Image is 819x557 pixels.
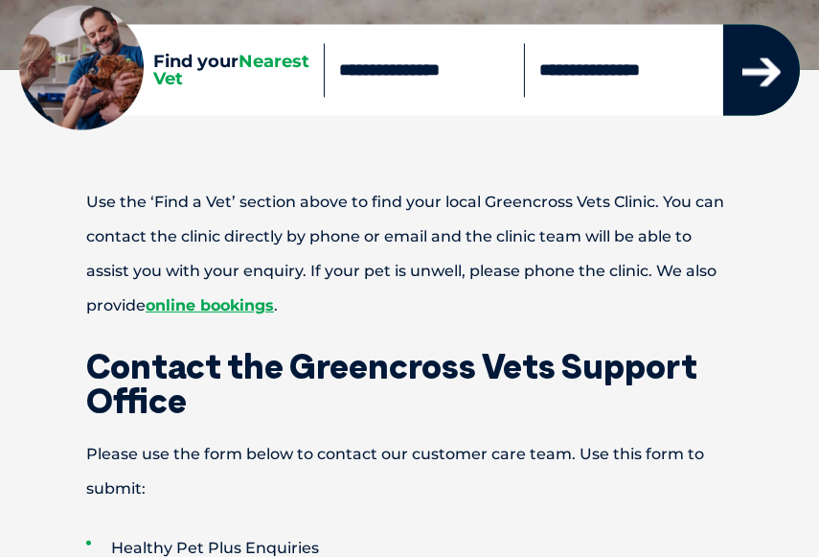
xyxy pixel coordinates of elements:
p: Please use the form below to contact our customer care team. Use this form to submit: [19,437,800,506]
a: online bookings [146,296,274,314]
h1: Contact the Greencross Vets Support Office [19,349,800,418]
span: Nearest Vet [153,51,309,89]
h4: Find your [153,53,324,87]
p: Use the ‘Find a Vet’ section above to find your local Greencross Vets Clinic. You can contact the... [19,185,800,323]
